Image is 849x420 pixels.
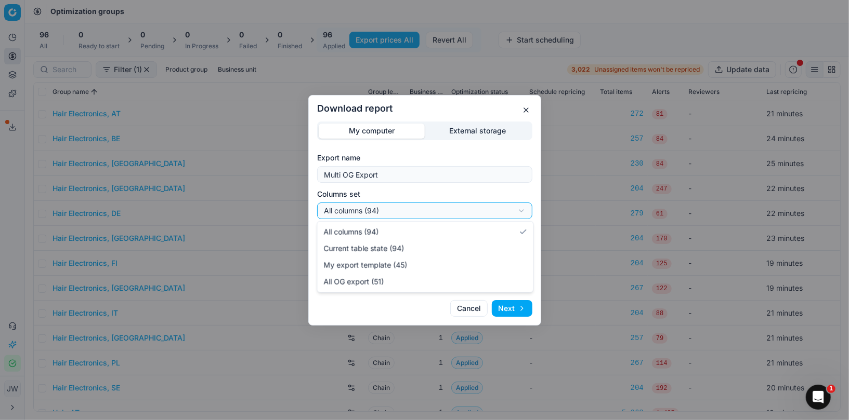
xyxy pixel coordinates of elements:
span: My export template (45) [323,260,407,270]
span: 1 [827,385,835,393]
iframe: Intercom live chat [806,385,831,410]
span: Current table state (94) [323,243,404,254]
span: All OG export (51) [323,277,384,287]
span: All columns (94) [323,227,378,237]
